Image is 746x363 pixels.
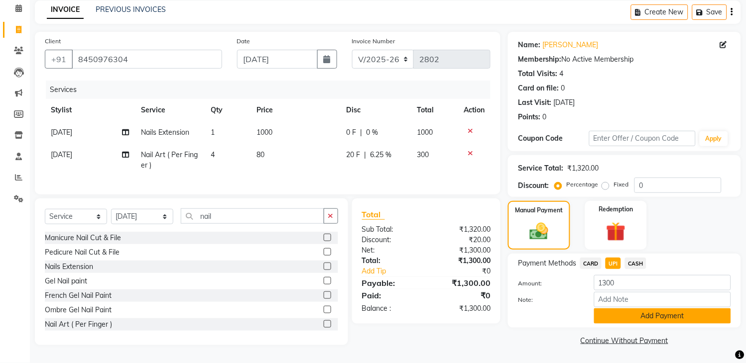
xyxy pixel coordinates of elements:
span: [DATE] [51,150,72,159]
label: Amount: [510,279,587,288]
span: 20 F [347,150,361,160]
img: _cash.svg [524,221,554,242]
div: Net: [355,245,426,256]
div: Discount: [355,235,426,245]
span: 1000 [257,128,273,137]
button: +91 [45,50,73,69]
div: ₹0 [438,266,498,276]
div: ₹0 [426,289,498,301]
th: Service [135,99,205,121]
div: Balance : [355,303,426,314]
div: ₹20.00 [426,235,498,245]
button: Add Payment [594,308,731,324]
button: Apply [700,131,728,146]
div: Sub Total: [355,224,426,235]
th: Total [411,99,458,121]
div: Coupon Code [518,133,589,144]
label: Percentage [566,180,598,189]
span: 0 % [367,127,378,138]
span: CARD [580,258,602,269]
span: 4 [211,150,215,159]
span: CASH [625,258,646,269]
div: Service Total: [518,163,563,174]
div: 0 [542,112,546,122]
div: Membership: [518,54,561,65]
div: Pedicure Nail Cut & File [45,247,120,258]
button: Save [692,4,727,20]
img: _gift.svg [600,220,631,244]
label: Date [237,37,250,46]
label: Manual Payment [515,206,563,215]
div: Ombre Gel Nail Paint [45,305,112,315]
span: [DATE] [51,128,72,137]
div: ₹1,300.00 [426,256,498,266]
div: ₹1,320.00 [567,163,599,174]
span: 1000 [417,128,433,137]
div: No Active Membership [518,54,731,65]
div: French Gel Nail Paint [45,290,112,301]
span: | [361,127,363,138]
input: Amount [594,275,731,290]
span: 0 F [347,127,357,138]
span: | [365,150,367,160]
div: Nails Extension [45,262,93,272]
th: Action [458,99,491,121]
div: Points: [518,112,540,122]
div: Paid: [355,289,426,301]
div: Card on file: [518,83,559,93]
span: Payment Methods [518,258,576,269]
th: Price [251,99,341,121]
a: PREVIOUS INVOICES [96,5,166,14]
a: [PERSON_NAME] [542,40,598,50]
div: ₹1,300.00 [426,277,498,289]
input: Add Note [594,292,731,307]
label: Redemption [599,205,633,214]
span: Nail Art ( Per Finger ) [141,150,198,170]
div: Discount: [518,181,549,191]
label: Fixed [614,180,628,189]
label: Note: [510,295,587,304]
input: Search by Name/Mobile/Email/Code [72,50,222,69]
div: Payable: [355,277,426,289]
label: Client [45,37,61,46]
a: INVOICE [47,1,84,19]
div: Services [46,81,498,99]
button: Create New [631,4,688,20]
div: Manicure Nail Cut & File [45,233,121,243]
div: 4 [559,69,563,79]
div: ₹1,320.00 [426,224,498,235]
span: 1 [211,128,215,137]
input: Search or Scan [181,208,324,224]
span: Nails Extension [141,128,190,137]
th: Disc [341,99,411,121]
div: [DATE] [553,97,575,108]
label: Invoice Number [352,37,395,46]
div: Name: [518,40,540,50]
span: Total [362,209,385,220]
a: Add Tip [355,266,438,276]
div: Total: [355,256,426,266]
div: Nail Art ( Per Finger ) [45,319,112,330]
div: Gel Nail paint [45,276,87,286]
input: Enter Offer / Coupon Code [589,131,696,146]
span: 6.25 % [371,150,392,160]
div: Last Visit: [518,97,551,108]
div: 0 [561,83,565,93]
th: Qty [205,99,251,121]
a: Continue Without Payment [510,336,739,346]
div: ₹1,300.00 [426,303,498,314]
span: 80 [257,150,265,159]
span: 300 [417,150,429,159]
th: Stylist [45,99,135,121]
span: UPI [606,258,621,269]
div: Total Visits: [518,69,557,79]
div: ₹1,300.00 [426,245,498,256]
